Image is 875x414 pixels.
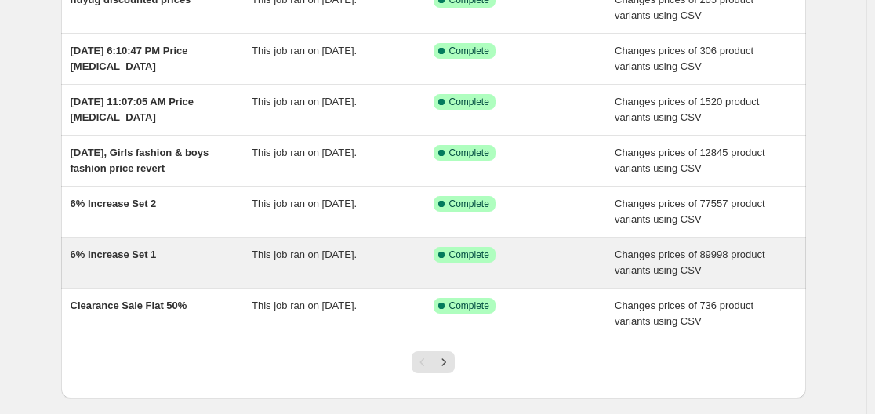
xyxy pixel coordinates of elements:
span: [DATE], Girls fashion & boys fashion price revert [71,147,209,174]
button: Next [433,351,455,373]
span: [DATE] 11:07:05 AM Price [MEDICAL_DATA] [71,96,194,123]
span: Complete [449,300,489,312]
span: This job ran on [DATE]. [252,300,357,311]
span: Changes prices of 12845 product variants using CSV [615,147,765,174]
span: Complete [449,249,489,261]
span: Complete [449,45,489,57]
span: 6% Increase Set 1 [71,249,157,260]
span: This job ran on [DATE]. [252,96,357,107]
span: Complete [449,96,489,108]
span: This job ran on [DATE]. [252,45,357,56]
span: Clearance Sale Flat 50% [71,300,187,311]
nav: Pagination [412,351,455,373]
span: Complete [449,198,489,210]
span: This job ran on [DATE]. [252,249,357,260]
span: Complete [449,147,489,159]
span: 6% Increase Set 2 [71,198,157,209]
span: Changes prices of 736 product variants using CSV [615,300,753,327]
span: Changes prices of 1520 product variants using CSV [615,96,759,123]
span: [DATE] 6:10:47 PM Price [MEDICAL_DATA] [71,45,188,72]
span: Changes prices of 89998 product variants using CSV [615,249,765,276]
span: This job ran on [DATE]. [252,147,357,158]
span: Changes prices of 306 product variants using CSV [615,45,753,72]
span: This job ran on [DATE]. [252,198,357,209]
span: Changes prices of 77557 product variants using CSV [615,198,765,225]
